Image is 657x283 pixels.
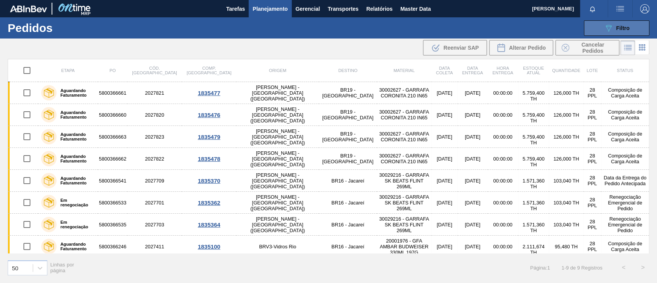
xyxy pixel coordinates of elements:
[183,90,235,96] div: 1835477
[8,104,649,126] a: Aguardando Faturamento58003666602027820[PERSON_NAME] - [GEOGRAPHIC_DATA] ([GEOGRAPHIC_DATA])BR19 ...
[319,126,377,148] td: BR19 - [GEOGRAPHIC_DATA]
[584,20,649,36] button: Filtro
[443,45,479,51] span: Reenviar SAP
[488,214,518,236] td: 00:00:00
[8,126,649,148] a: Aguardando Faturamento58003666632027823[PERSON_NAME] - [GEOGRAPHIC_DATA] ([GEOGRAPHIC_DATA])BR19 ...
[400,4,431,13] span: Master Data
[601,214,649,236] td: Renegociação Emergencial de Pedido
[236,214,319,236] td: [PERSON_NAME] - [GEOGRAPHIC_DATA] ([GEOGRAPHIC_DATA])
[601,192,649,214] td: Renegociação Emergencial de Pedido
[236,82,319,104] td: [PERSON_NAME] - [GEOGRAPHIC_DATA] ([GEOGRAPHIC_DATA])
[523,244,545,255] span: 2.111,674 TH
[98,148,127,170] td: 5800366662
[523,178,545,189] span: 1.571,360 TH
[572,42,613,54] span: Cancelar Pedidos
[580,3,605,14] button: Notificações
[431,192,458,214] td: [DATE]
[132,66,177,75] span: Cód. [GEOGRAPHIC_DATA]
[183,199,235,206] div: 1835362
[8,192,649,214] a: Em renegociação58003665332027701[PERSON_NAME] - [GEOGRAPHIC_DATA] ([GEOGRAPHIC_DATA])BR16 - Jacar...
[127,148,182,170] td: 2027822
[462,66,483,75] span: Data entrega
[431,236,458,258] td: [DATE]
[8,23,120,32] h1: Pedidos
[319,192,377,214] td: BR16 - Jacareí
[489,40,553,55] div: Alterar Pedido
[549,236,583,258] td: 95,480 TH
[601,148,649,170] td: Composição de Carga Aceita
[236,148,319,170] td: [PERSON_NAME] - [GEOGRAPHIC_DATA] ([GEOGRAPHIC_DATA])
[488,192,518,214] td: 00:00:00
[601,104,649,126] td: Composição de Carga Aceita
[583,214,601,236] td: 28 PPL
[98,82,127,104] td: 5800366661
[458,214,488,236] td: [DATE]
[635,40,649,55] div: Visão em Cards
[492,66,513,75] span: Hora Entrega
[377,214,431,236] td: 30029216 - GARRAFA SK BEATS FLINT 269ML
[620,40,635,55] div: Visão em Lista
[57,220,95,229] label: Em renegociação
[8,170,649,192] a: Aguardando Faturamento58003665412027709[PERSON_NAME] - [GEOGRAPHIC_DATA] ([GEOGRAPHIC_DATA])BR16 ...
[319,170,377,192] td: BR16 - Jacareí
[50,262,74,273] span: Linhas por página
[183,112,235,118] div: 1835476
[183,156,235,162] div: 1835478
[127,170,182,192] td: 2027709
[640,4,649,13] img: Logout
[393,68,415,73] span: Material
[57,198,95,207] label: Em renegociação
[523,66,544,75] span: Estoque atual
[377,192,431,214] td: 30029216 - GARRAFA SK BEATS FLINT 269ML
[423,40,487,55] div: Reenviar SAP
[8,214,649,236] a: Em renegociação58003665352027703[PERSON_NAME] - [GEOGRAPHIC_DATA] ([GEOGRAPHIC_DATA])BR16 - Jacar...
[523,90,545,102] span: 5.759,400 TH
[127,192,182,214] td: 2027701
[377,236,431,258] td: 20001976 - GFA AMBAR BUDWEISER 330ML 197G
[319,148,377,170] td: BR19 - [GEOGRAPHIC_DATA]
[319,236,377,258] td: BR16 - Jacareí
[549,126,583,148] td: 126,000 TH
[458,192,488,214] td: [DATE]
[555,40,619,55] div: Cancelar Pedidos em Massa
[601,126,649,148] td: Composição de Carga Aceita
[488,148,518,170] td: 00:00:00
[183,221,235,228] div: 1835364
[12,265,18,271] div: 50
[458,170,488,192] td: [DATE]
[583,148,601,170] td: 28 PPL
[616,25,630,31] span: Filtro
[436,66,453,75] span: Data coleta
[488,104,518,126] td: 00:00:00
[488,170,518,192] td: 00:00:00
[236,192,319,214] td: [PERSON_NAME] - [GEOGRAPHIC_DATA] ([GEOGRAPHIC_DATA])
[8,148,649,170] a: Aguardando Faturamento58003666622027822[PERSON_NAME] - [GEOGRAPHIC_DATA] ([GEOGRAPHIC_DATA])BR19 ...
[98,126,127,148] td: 5800366663
[366,4,392,13] span: Relatórios
[523,200,545,211] span: 1.571,360 TH
[549,214,583,236] td: 103,040 TH
[431,148,458,170] td: [DATE]
[236,236,319,258] td: BRV3-Vidros Rio
[183,243,235,250] div: 1835100
[269,68,286,73] span: Origem
[252,4,288,13] span: Planejamento
[127,82,182,104] td: 2027821
[617,68,633,73] span: Status
[458,236,488,258] td: [DATE]
[187,66,231,75] span: Comp. [GEOGRAPHIC_DATA]
[236,170,319,192] td: [PERSON_NAME] - [GEOGRAPHIC_DATA] ([GEOGRAPHIC_DATA])
[458,148,488,170] td: [DATE]
[8,82,649,104] a: Aguardando Faturamento58003666612027821[PERSON_NAME] - [GEOGRAPHIC_DATA] ([GEOGRAPHIC_DATA])BR19 ...
[615,4,625,13] img: userActions
[583,104,601,126] td: 28 PPL
[431,82,458,104] td: [DATE]
[236,104,319,126] td: [PERSON_NAME] - [GEOGRAPHIC_DATA] ([GEOGRAPHIC_DATA])
[458,82,488,104] td: [DATE]
[458,104,488,126] td: [DATE]
[488,126,518,148] td: 00:00:00
[509,45,546,51] span: Alterar Pedido
[236,126,319,148] td: [PERSON_NAME] - [GEOGRAPHIC_DATA] ([GEOGRAPHIC_DATA])
[183,134,235,140] div: 1835479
